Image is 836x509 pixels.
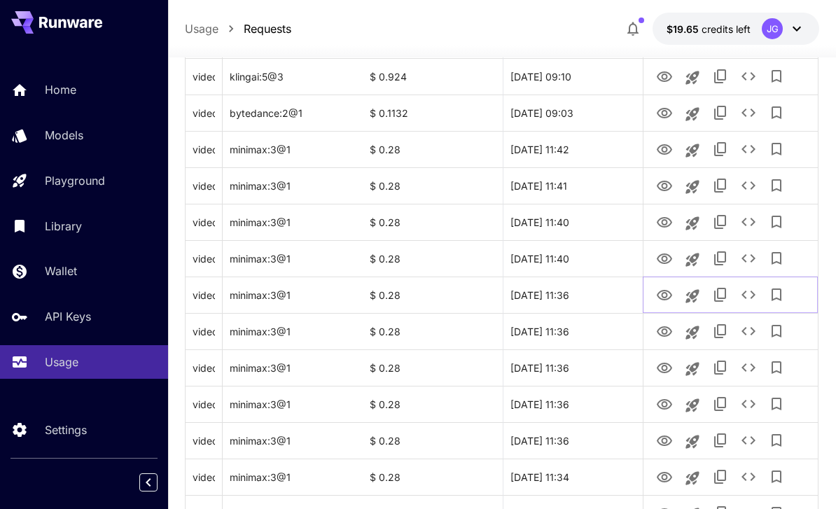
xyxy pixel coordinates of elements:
[363,131,503,167] div: $ 0.28
[678,209,706,237] button: Launch in playground
[678,246,706,274] button: Launch in playground
[734,426,762,454] button: See details
[193,277,215,313] div: Click to copy prompt
[734,244,762,272] button: See details
[734,317,762,345] button: See details
[678,319,706,347] button: Launch in playground
[650,316,678,345] button: View Video
[193,241,215,277] div: Click to copy prompt
[363,459,503,495] div: $ 0.28
[363,167,503,204] div: $ 0.28
[762,426,790,454] button: Add to library
[706,426,734,454] button: Copy TaskUUID
[734,172,762,200] button: See details
[363,240,503,277] div: $ 0.28
[734,390,762,418] button: See details
[706,172,734,200] button: Copy TaskUUID
[762,317,790,345] button: Add to library
[734,135,762,163] button: See details
[45,127,83,144] p: Models
[653,13,819,45] button: $19.64635JG
[650,280,678,309] button: View Video
[762,18,783,39] div: JG
[667,23,702,35] span: $19.65
[363,349,503,386] div: $ 0.28
[762,281,790,309] button: Add to library
[185,20,218,37] a: Usage
[734,354,762,382] button: See details
[223,95,363,131] div: bytedance:2@1
[650,353,678,382] button: View Video
[363,95,503,131] div: $ 0.1132
[667,22,751,36] div: $19.64635
[706,463,734,491] button: Copy TaskUUID
[762,135,790,163] button: Add to library
[244,20,291,37] a: Requests
[363,277,503,313] div: $ 0.28
[193,168,215,204] div: Click to copy prompt
[223,313,363,349] div: minimax:3@1
[223,131,363,167] div: minimax:3@1
[734,62,762,90] button: See details
[762,208,790,236] button: Add to library
[503,422,643,459] div: 04 Aug, 2025 11:36
[193,95,215,131] div: Click to copy prompt
[363,422,503,459] div: $ 0.28
[223,277,363,313] div: minimax:3@1
[363,204,503,240] div: $ 0.28
[223,167,363,204] div: minimax:3@1
[678,428,706,456] button: Launch in playground
[223,349,363,386] div: minimax:3@1
[45,263,77,279] p: Wallet
[678,355,706,383] button: Launch in playground
[762,99,790,127] button: Add to library
[503,277,643,313] div: 04 Aug, 2025 11:36
[45,354,78,370] p: Usage
[193,314,215,349] div: Click to copy prompt
[762,62,790,90] button: Add to library
[650,426,678,454] button: View Video
[706,317,734,345] button: Copy TaskUUID
[706,208,734,236] button: Copy TaskUUID
[503,240,643,277] div: 04 Aug, 2025 11:40
[363,58,503,95] div: $ 0.924
[193,59,215,95] div: Click to copy prompt
[150,470,168,495] div: Collapse sidebar
[223,204,363,240] div: minimax:3@1
[678,391,706,419] button: Launch in playground
[762,390,790,418] button: Add to library
[650,207,678,236] button: View Video
[193,423,215,459] div: Click to copy prompt
[193,350,215,386] div: Click to copy prompt
[650,98,678,127] button: View Video
[363,313,503,349] div: $ 0.28
[223,386,363,422] div: minimax:3@1
[734,99,762,127] button: See details
[503,459,643,495] div: 04 Aug, 2025 11:34
[734,281,762,309] button: See details
[706,281,734,309] button: Copy TaskUUID
[650,462,678,491] button: View Video
[762,244,790,272] button: Add to library
[650,171,678,200] button: View Video
[223,459,363,495] div: minimax:3@1
[650,134,678,163] button: View Video
[706,354,734,382] button: Copy TaskUUID
[503,313,643,349] div: 04 Aug, 2025 11:36
[706,62,734,90] button: Copy TaskUUID
[650,244,678,272] button: View Video
[503,386,643,422] div: 04 Aug, 2025 11:36
[678,282,706,310] button: Launch in playground
[193,132,215,167] div: Click to copy prompt
[503,58,643,95] div: 07 Aug, 2025 09:10
[650,62,678,90] button: View Video
[193,204,215,240] div: Click to copy prompt
[45,421,87,438] p: Settings
[762,172,790,200] button: Add to library
[678,100,706,128] button: Launch in playground
[762,354,790,382] button: Add to library
[734,463,762,491] button: See details
[706,135,734,163] button: Copy TaskUUID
